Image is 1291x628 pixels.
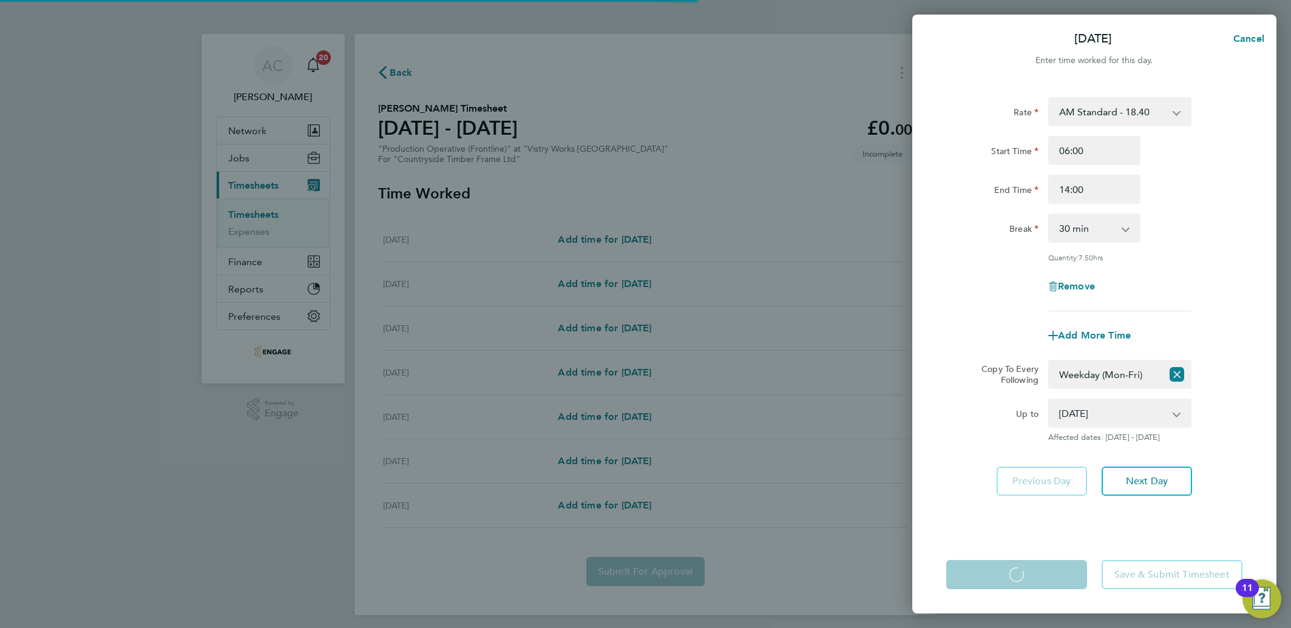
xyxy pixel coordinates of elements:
span: Next Day [1126,475,1168,487]
button: Next Day [1102,467,1192,496]
label: End Time [994,184,1039,199]
label: Break [1009,223,1039,238]
div: Enter time worked for this day. [912,53,1276,68]
button: Open Resource Center, 11 new notifications [1242,579,1281,618]
label: Rate [1014,107,1039,121]
button: Cancel [1214,27,1276,51]
span: Remove [1058,280,1095,292]
button: Remove [1048,282,1095,291]
span: 7.50 [1079,252,1093,262]
p: [DATE] [1075,30,1113,47]
label: Start Time [991,146,1039,160]
span: Cancel [1230,33,1264,44]
button: Reset selection [1170,361,1184,388]
div: 11 [1242,588,1253,604]
label: Up to [1016,408,1039,423]
span: Add More Time [1058,329,1131,341]
button: Add More Time [1048,331,1131,340]
input: E.g. 08:00 [1048,136,1140,165]
div: Quantity: hrs [1048,252,1191,262]
input: E.g. 18:00 [1048,175,1140,204]
span: Affected dates: [DATE] - [DATE] [1048,433,1191,442]
label: Copy To Every Following [972,363,1039,385]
